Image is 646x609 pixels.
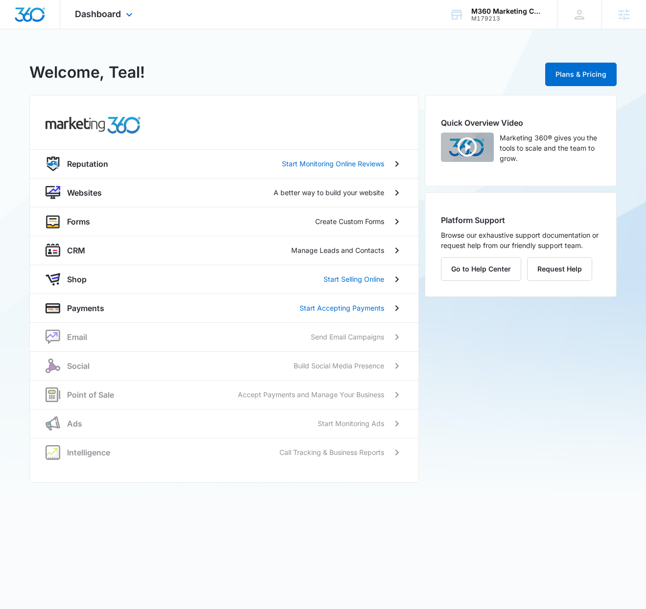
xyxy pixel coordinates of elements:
a: posPoint of SaleAccept Payments and Manage Your Business [30,380,418,409]
img: nurture [46,330,60,344]
a: formsFormsCreate Custom Forms [30,207,418,236]
p: Send Email Campaigns [311,332,384,342]
div: account name [471,7,543,15]
p: Create Custom Forms [315,216,384,226]
img: payments [46,301,60,316]
a: websiteWebsitesA better way to build your website [30,178,418,207]
a: shopAppShopStart Selling Online [30,265,418,293]
p: Intelligence [67,447,110,458]
button: Plans & Pricing [545,63,617,86]
img: Quick Overview Video [441,133,494,162]
a: intelligenceIntelligenceCall Tracking & Business Reports [30,438,418,467]
p: Payments [67,302,104,314]
p: CRM [67,245,85,256]
p: Point of Sale [67,389,114,401]
p: Shop [67,273,87,285]
div: account id [471,15,543,22]
button: Request Help [527,257,592,281]
img: website [46,185,60,200]
p: Forms [67,216,90,227]
button: Go to Help Center [441,257,521,281]
img: ads [46,416,60,431]
img: crm [46,243,60,258]
a: Plans & Pricing [545,70,617,78]
p: Call Tracking & Business Reports [279,447,384,457]
img: social [46,359,60,373]
p: Start Accepting Payments [300,303,384,313]
img: common.products.marketing.title [46,117,140,134]
p: Start Selling Online [323,274,384,284]
p: Browse our exhaustive support documentation or request help from our friendly support team. [441,230,600,250]
span: Dashboard [75,9,121,19]
a: Request Help [527,265,592,273]
p: Accept Payments and Manage Your Business [238,389,384,400]
p: Start Monitoring Ads [318,418,384,429]
p: A better way to build your website [274,187,384,198]
a: paymentsPaymentsStart Accepting Payments [30,293,418,322]
p: Build Social Media Presence [294,361,384,371]
a: nurtureEmailSend Email Campaigns [30,322,418,351]
p: Websites [67,187,102,199]
a: adsAdsStart Monitoring Ads [30,409,418,438]
img: reputation [46,157,60,171]
a: reputationReputationStart Monitoring Online Reviews [30,149,418,178]
img: forms [46,214,60,229]
p: Marketing 360® gives you the tools to scale and the team to grow. [500,133,600,163]
img: pos [46,387,60,402]
h1: Welcome, Teal! [29,61,145,84]
a: socialSocialBuild Social Media Presence [30,351,418,380]
p: Ads [67,418,82,429]
a: crmCRMManage Leads and Contacts [30,236,418,265]
h2: Platform Support [441,214,600,226]
img: shopApp [46,272,60,287]
p: Email [67,331,87,343]
img: intelligence [46,445,60,460]
h2: Quick Overview Video [441,117,600,129]
p: Social [67,360,90,372]
p: Reputation [67,158,108,170]
p: Manage Leads and Contacts [291,245,384,255]
a: Go to Help Center [441,265,527,273]
p: Start Monitoring Online Reviews [282,158,384,169]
